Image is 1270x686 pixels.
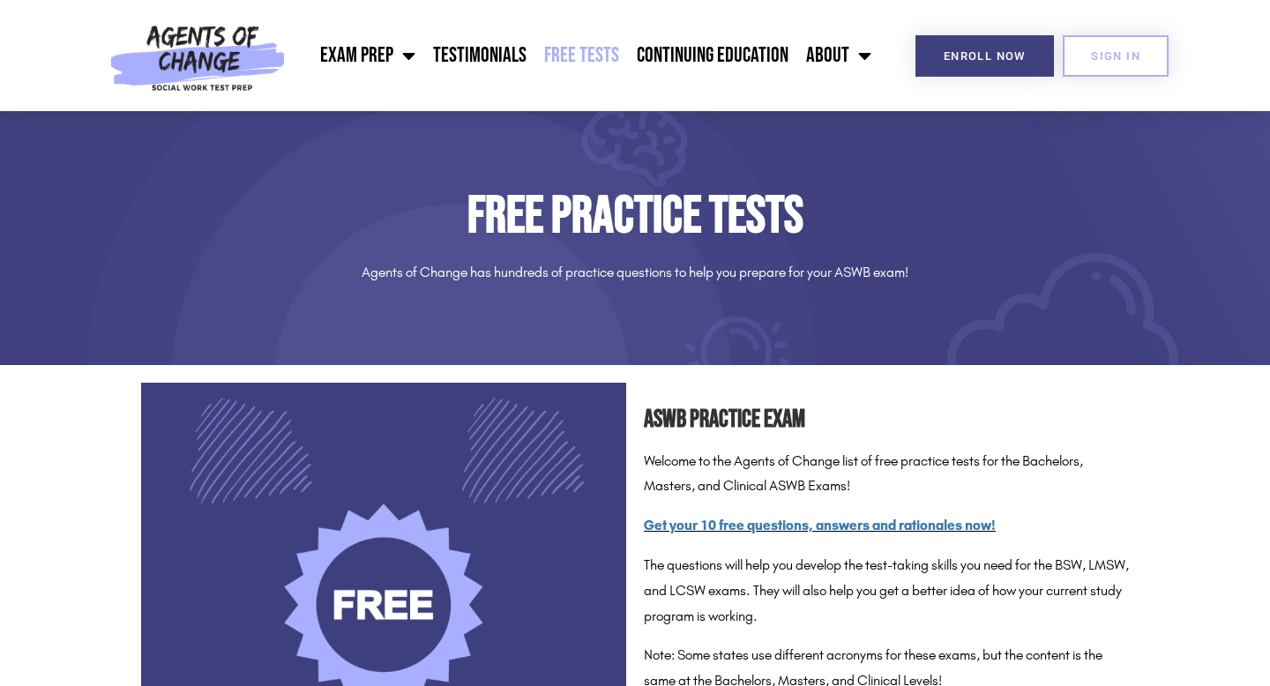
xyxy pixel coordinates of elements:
a: Continuing Education [628,34,797,78]
nav: Menu [294,34,881,78]
p: The questions will help you develop the test-taking skills you need for the BSW, LMSW, and LCSW e... [644,553,1129,629]
a: About [797,34,880,78]
p: Welcome to the Agents of Change list of free practice tests for the Bachelors, Masters, and Clini... [644,449,1129,500]
h1: Free Practice Tests [141,190,1129,242]
a: SIGN IN [1063,35,1169,77]
a: Free Tests [535,34,628,78]
a: Testimonials [424,34,535,78]
h2: ASWB Practice Exam [644,400,1129,440]
a: Get your 10 free questions, answers and rationales now! [644,517,996,533]
span: SIGN IN [1091,50,1140,62]
span: Enroll Now [944,50,1026,62]
p: Agents of Change has hundreds of practice questions to help you prepare for your ASWB exam! [141,260,1129,286]
a: Exam Prep [311,34,424,78]
a: Enroll Now [915,35,1054,77]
